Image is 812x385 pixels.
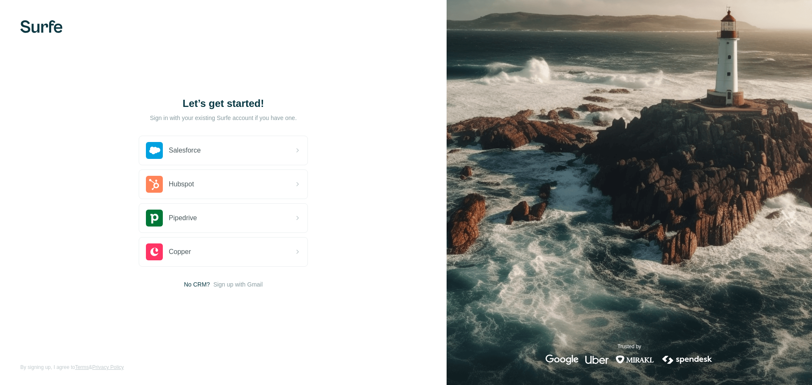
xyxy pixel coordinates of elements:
img: pipedrive's logo [146,210,163,227]
span: Copper [169,247,191,257]
p: Trusted by [617,343,641,350]
p: Sign in with your existing Surfe account if you have one. [150,114,296,122]
a: Privacy Policy [92,364,124,370]
span: Hubspot [169,179,194,189]
span: By signing up, I agree to & [20,363,124,371]
a: Terms [75,364,89,370]
h1: Let’s get started! [139,97,308,110]
img: uber's logo [585,355,609,365]
img: spendesk's logo [661,355,713,365]
img: mirakl's logo [615,355,654,365]
img: salesforce's logo [146,142,163,159]
img: hubspot's logo [146,176,163,193]
span: No CRM? [184,280,210,289]
span: Pipedrive [169,213,197,223]
img: copper's logo [146,243,163,260]
button: Sign up with Gmail [213,280,263,289]
span: Salesforce [169,145,201,156]
img: google's logo [546,355,579,365]
img: Surfe's logo [20,20,63,33]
